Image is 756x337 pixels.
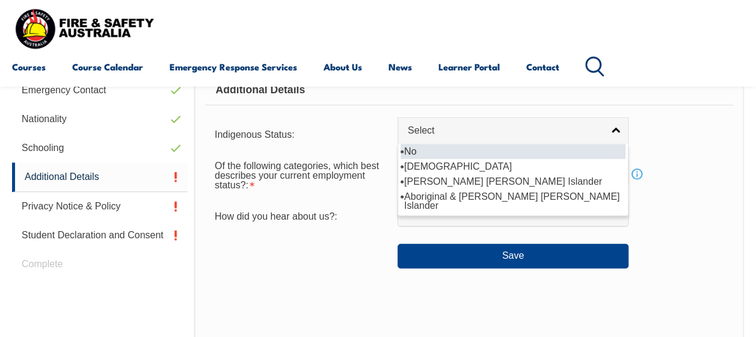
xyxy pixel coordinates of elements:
[205,152,398,196] div: Of the following categories, which best describes your current employment status? is required.
[72,52,143,81] a: Course Calendar
[12,52,46,81] a: Courses
[12,162,188,192] a: Additional Details
[389,52,412,81] a: News
[12,192,188,221] a: Privacy Notice & Policy
[170,52,297,81] a: Emergency Response Services
[324,52,362,81] a: About Us
[526,52,559,81] a: Contact
[215,211,337,221] span: How did you hear about us?:
[628,165,645,182] a: Info
[398,244,628,268] button: Save
[401,174,625,189] li: [PERSON_NAME] [PERSON_NAME] Islander
[215,161,379,190] span: Of the following categories, which best describes your current employment status?:
[401,159,625,174] li: [DEMOGRAPHIC_DATA]
[12,134,188,162] a: Schooling
[12,76,188,105] a: Emergency Contact
[12,221,188,250] a: Student Declaration and Consent
[408,125,603,137] span: Select
[12,105,188,134] a: Nationality
[438,52,500,81] a: Learner Portal
[205,75,733,105] div: Additional Details
[401,189,625,213] li: Aboriginal & [PERSON_NAME] [PERSON_NAME] Islander
[401,144,625,159] li: No
[215,129,295,140] span: Indigenous Status:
